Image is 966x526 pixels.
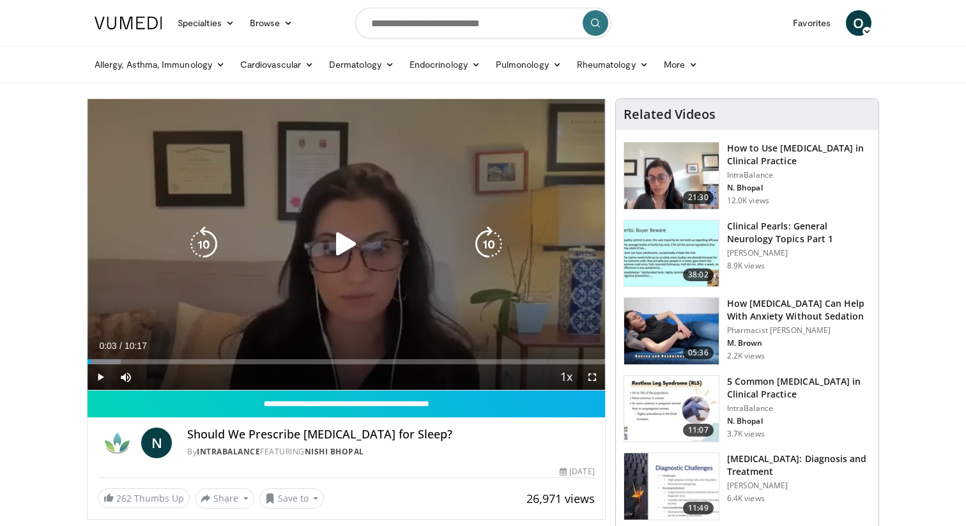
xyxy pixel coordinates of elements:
[624,143,719,209] img: 662646f3-24dc-48fd-91cb-7f13467e765c.150x105_q85_crop-smart_upscale.jpg
[355,8,611,38] input: Search topics, interventions
[305,446,364,457] a: Nishi Bhopal
[197,446,260,457] a: IntraBalance
[727,170,871,180] p: IntraBalance
[656,52,705,77] a: More
[727,142,871,167] h3: How to Use [MEDICAL_DATA] in Clinical Practice
[98,488,190,508] a: 262 Thumbs Up
[624,297,871,365] a: 05:36 How [MEDICAL_DATA] Can Help With Anxiety Without Sedation Pharmacist [PERSON_NAME] M. Brown...
[727,351,765,361] p: 2.2K views
[560,466,594,477] div: [DATE]
[624,220,719,287] img: 91ec4e47-6cc3-4d45-a77d-be3eb23d61cb.150x105_q85_crop-smart_upscale.jpg
[88,359,605,364] div: Progress Bar
[846,10,871,36] a: O
[683,191,714,204] span: 21:30
[125,341,147,351] span: 10:17
[87,52,233,77] a: Allergy, Asthma, Immunology
[88,99,605,391] video-js: Video Player
[187,446,595,458] div: By FEATURING
[95,17,162,29] img: VuMedi Logo
[727,481,871,491] p: [PERSON_NAME]
[727,261,765,271] p: 8.9K views
[98,428,136,458] img: IntraBalance
[727,453,871,478] h3: [MEDICAL_DATA]: Diagnosis and Treatment
[233,52,321,77] a: Cardiovascular
[624,376,719,442] img: e41a58fc-c8b3-4e06-accc-3dd0b2ae14cc.150x105_q85_crop-smart_upscale.jpg
[170,10,242,36] a: Specialties
[624,107,716,122] h4: Related Videos
[683,268,714,281] span: 38:02
[579,364,605,390] button: Fullscreen
[116,492,132,504] span: 262
[624,453,719,520] img: 6e0bc43b-d42b-409a-85fd-0f454729f2ca.150x105_q85_crop-smart_upscale.jpg
[141,428,172,458] a: N
[624,220,871,288] a: 38:02 Clinical Pearls: General Neurology Topics Part 1 [PERSON_NAME] 8.9K views
[727,220,871,245] h3: Clinical Pearls: General Neurology Topics Part 1
[683,502,714,514] span: 11:49
[99,341,116,351] span: 0:03
[624,142,871,210] a: 21:30 How to Use [MEDICAL_DATA] in Clinical Practice IntraBalance N. Bhopal 12.0K views
[727,196,769,206] p: 12.0K views
[88,364,113,390] button: Play
[727,403,871,414] p: IntraBalance
[727,338,871,348] p: M. Brown
[195,488,254,509] button: Share
[785,10,838,36] a: Favorites
[321,52,402,77] a: Dermatology
[727,248,871,258] p: [PERSON_NAME]
[727,416,871,426] p: N. Bhopal
[683,346,714,359] span: 05:36
[113,364,139,390] button: Mute
[727,325,871,336] p: Pharmacist [PERSON_NAME]
[683,424,714,437] span: 11:07
[727,429,765,439] p: 3.7K views
[242,10,301,36] a: Browse
[624,298,719,364] img: 7bfe4765-2bdb-4a7e-8d24-83e30517bd33.150x105_q85_crop-smart_upscale.jpg
[624,453,871,520] a: 11:49 [MEDICAL_DATA]: Diagnosis and Treatment [PERSON_NAME] 6.4K views
[402,52,488,77] a: Endocrinology
[488,52,569,77] a: Pulmonology
[727,493,765,504] p: 6.4K views
[727,183,871,193] p: N. Bhopal
[727,297,871,323] h3: How [MEDICAL_DATA] Can Help With Anxiety Without Sedation
[569,52,656,77] a: Rheumatology
[119,341,122,351] span: /
[526,491,595,506] span: 26,971 views
[187,428,595,442] h4: Should We Prescribe [MEDICAL_DATA] for Sleep?
[624,375,871,443] a: 11:07 5 Common [MEDICAL_DATA] in Clinical Practice IntraBalance N. Bhopal 3.7K views
[259,488,325,509] button: Save to
[727,375,871,401] h3: 5 Common [MEDICAL_DATA] in Clinical Practice
[554,364,579,390] button: Playback Rate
